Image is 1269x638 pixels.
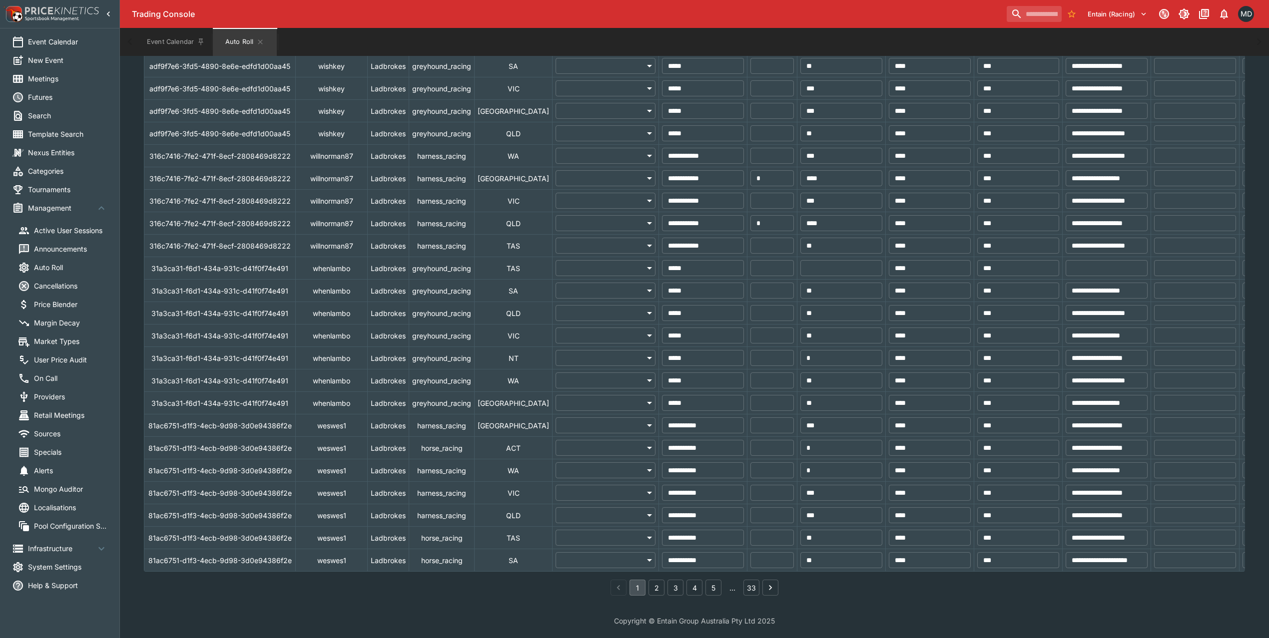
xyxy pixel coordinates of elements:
[144,437,296,459] td: 81ac6751-d1f3-4ecb-9d98-3d0e94386f2e
[28,166,107,176] span: Categories
[368,504,409,527] td: Ladbrokes
[34,521,107,531] span: Pool Configuration Sets
[368,167,409,190] td: Ladbrokes
[1175,5,1193,23] button: Toggle light/dark mode
[630,580,645,596] button: page 1
[34,262,107,273] span: Auto Roll
[368,257,409,280] td: Ladbrokes
[296,527,368,549] td: weswes1
[667,580,683,596] button: Go to page 3
[368,212,409,235] td: Ladbrokes
[296,459,368,482] td: weswes1
[409,369,475,392] td: greyhound_racing
[28,147,107,158] span: Nexus Entities
[28,92,107,102] span: Futures
[475,122,553,145] td: QLD
[368,459,409,482] td: Ladbrokes
[409,257,475,280] td: greyhound_racing
[144,392,296,414] td: 31a3ca31-f6d1-434a-931c-d41f0f74e491
[296,414,368,437] td: weswes1
[25,16,79,21] img: Sportsbook Management
[25,7,99,14] img: PriceKinetics
[144,482,296,504] td: 81ac6751-d1f3-4ecb-9d98-3d0e94386f2e
[144,122,296,145] td: adf9f7e6-3fd5-4890-8e6e-edfd1d00aa45
[144,369,296,392] td: 31a3ca31-f6d1-434a-931c-d41f0f74e491
[368,369,409,392] td: Ladbrokes
[368,235,409,257] td: Ladbrokes
[144,190,296,212] td: 316c7416-7fe2-471f-8ecf-2808469d8222
[368,55,409,77] td: Ladbrokes
[141,28,211,56] button: Event Calendar
[368,414,409,437] td: Ladbrokes
[296,77,368,100] td: wishkey
[409,414,475,437] td: harness_racing
[475,527,553,549] td: TAS
[409,392,475,414] td: greyhound_racing
[409,55,475,77] td: greyhound_racing
[409,527,475,549] td: horse_racing
[120,616,1269,626] p: Copyright © Entain Group Australia Pty Ltd 2025
[475,280,553,302] td: SA
[409,100,475,122] td: greyhound_racing
[34,336,107,346] span: Market Types
[28,110,107,121] span: Search
[475,302,553,324] td: QLD
[296,55,368,77] td: wishkey
[34,299,107,310] span: Price Blender
[475,257,553,280] td: TAS
[296,437,368,459] td: weswes1
[409,459,475,482] td: harness_racing
[144,257,296,280] td: 31a3ca31-f6d1-434a-931c-d41f0f74e491
[28,73,107,84] span: Meetings
[28,543,95,554] span: Infrastructure
[28,55,107,65] span: New Event
[144,414,296,437] td: 81ac6751-d1f3-4ecb-9d98-3d0e94386f2e
[144,280,296,302] td: 31a3ca31-f6d1-434a-931c-d41f0f74e491
[475,459,553,482] td: WA
[475,100,553,122] td: [GEOGRAPHIC_DATA]
[34,373,107,383] span: On Call
[144,77,296,100] td: adf9f7e6-3fd5-4890-8e6e-edfd1d00aa45
[34,447,107,457] span: Specials
[296,392,368,414] td: whenlambo
[368,77,409,100] td: Ladbrokes
[144,100,296,122] td: adf9f7e6-3fd5-4890-8e6e-edfd1d00aa45
[409,437,475,459] td: horse_racing
[475,347,553,369] td: NT
[144,235,296,257] td: 316c7416-7fe2-471f-8ecf-2808469d8222
[296,190,368,212] td: willnorman87
[475,324,553,347] td: VIC
[144,167,296,190] td: 316c7416-7fe2-471f-8ecf-2808469d8222
[475,190,553,212] td: VIC
[409,212,475,235] td: harness_racing
[368,347,409,369] td: Ladbrokes
[144,55,296,77] td: adf9f7e6-3fd5-4890-8e6e-edfd1d00aa45
[368,145,409,167] td: Ladbrokes
[1155,5,1173,23] button: Connected to PK
[368,549,409,572] td: Ladbrokes
[368,302,409,324] td: Ladbrokes
[296,504,368,527] td: weswes1
[34,410,107,420] span: Retail Meetings
[296,369,368,392] td: whenlambo
[296,257,368,280] td: whenlambo
[1238,6,1254,22] div: Matthew Duncan
[368,100,409,122] td: Ladbrokes
[368,437,409,459] td: Ladbrokes
[475,212,553,235] td: QLD
[368,280,409,302] td: Ladbrokes
[368,482,409,504] td: Ladbrokes
[409,235,475,257] td: harness_racing
[34,354,107,365] span: User Price Audit
[296,122,368,145] td: wishkey
[28,562,107,572] span: System Settings
[296,549,368,572] td: weswes1
[1235,3,1257,25] button: Matthew Duncan
[475,55,553,77] td: SA
[144,212,296,235] td: 316c7416-7fe2-471f-8ecf-2808469d8222
[296,280,368,302] td: whenlambo
[296,347,368,369] td: whenlambo
[409,145,475,167] td: harness_racing
[743,580,759,596] button: Go to page 33
[762,580,778,596] button: Go to next page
